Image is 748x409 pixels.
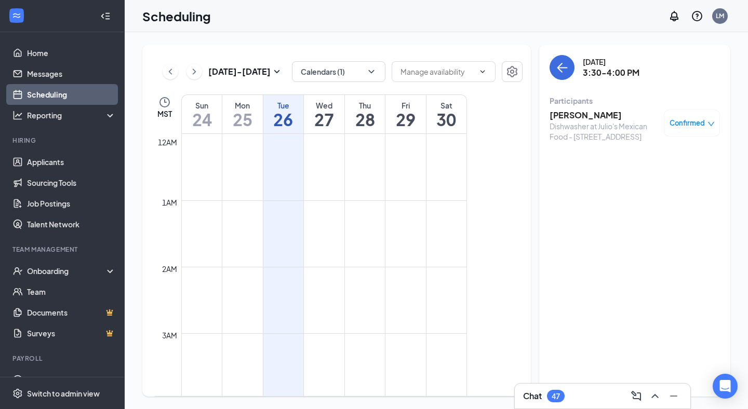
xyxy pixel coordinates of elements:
[27,110,116,120] div: Reporting
[345,111,385,128] h1: 28
[156,137,179,148] div: 12am
[12,354,114,363] div: Payroll
[426,100,466,111] div: Sat
[157,108,172,119] span: MST
[385,111,426,128] h1: 29
[182,95,222,133] a: August 24, 2025
[506,65,518,78] svg: Settings
[304,95,344,133] a: August 27, 2025
[27,388,100,399] div: Switch to admin view
[628,388,645,404] button: ComposeMessage
[649,390,661,402] svg: ChevronUp
[222,95,263,133] a: August 25, 2025
[304,111,344,128] h1: 27
[385,100,426,111] div: Fri
[667,390,680,402] svg: Minimize
[552,392,560,401] div: 47
[716,11,724,20] div: LM
[713,374,738,399] div: Open Intercom Messenger
[27,302,116,323] a: DocumentsCrown
[400,66,474,77] input: Manage availability
[583,57,639,67] div: [DATE]
[502,61,523,82] button: Settings
[263,95,304,133] a: August 26, 2025
[292,61,385,82] button: Calendars (1)ChevronDown
[478,67,487,76] svg: ChevronDown
[27,370,116,390] a: PayrollCrown
[27,193,116,214] a: Job Postings
[142,7,211,25] h1: Scheduling
[271,65,283,78] svg: SmallChevronDown
[11,10,22,21] svg: WorkstreamLogo
[385,95,426,133] a: August 29, 2025
[160,197,179,208] div: 1am
[27,266,107,276] div: Onboarding
[550,55,575,80] button: back-button
[550,96,720,106] div: Participants
[165,65,176,78] svg: ChevronLeft
[12,266,23,276] svg: UserCheck
[160,330,179,341] div: 3am
[27,63,116,84] a: Messages
[27,172,116,193] a: Sourcing Tools
[304,100,344,111] div: Wed
[27,214,116,235] a: Talent Network
[12,110,23,120] svg: Analysis
[163,64,178,79] button: ChevronLeft
[27,84,116,105] a: Scheduling
[366,66,377,77] svg: ChevronDown
[27,43,116,63] a: Home
[523,390,542,402] h3: Chat
[27,281,116,302] a: Team
[182,100,222,111] div: Sun
[100,11,111,21] svg: Collapse
[12,245,114,254] div: Team Management
[27,152,116,172] a: Applicants
[345,100,385,111] div: Thu
[426,95,466,133] a: August 30, 2025
[222,111,263,128] h1: 25
[263,111,304,128] h1: 26
[550,121,659,142] div: Dishwasher at Julio's Mexican Food - [STREET_ADDRESS]
[707,120,715,128] span: down
[189,65,199,78] svg: ChevronRight
[222,100,263,111] div: Mon
[263,100,304,111] div: Tue
[12,388,23,399] svg: Settings
[12,136,114,145] div: Hiring
[345,95,385,133] a: August 28, 2025
[27,323,116,344] a: SurveysCrown
[182,111,222,128] h1: 24
[630,390,643,402] svg: ComposeMessage
[670,118,705,128] span: Confirmed
[208,66,271,77] h3: [DATE] - [DATE]
[160,263,179,275] div: 2am
[665,388,682,404] button: Minimize
[426,111,466,128] h1: 30
[668,10,680,22] svg: Notifications
[691,10,703,22] svg: QuestionInfo
[550,110,659,121] h3: [PERSON_NAME]
[647,388,663,404] button: ChevronUp
[556,61,568,74] svg: ArrowLeft
[583,67,639,78] h3: 3:30-4:00 PM
[158,96,171,108] svg: Clock
[186,64,202,79] button: ChevronRight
